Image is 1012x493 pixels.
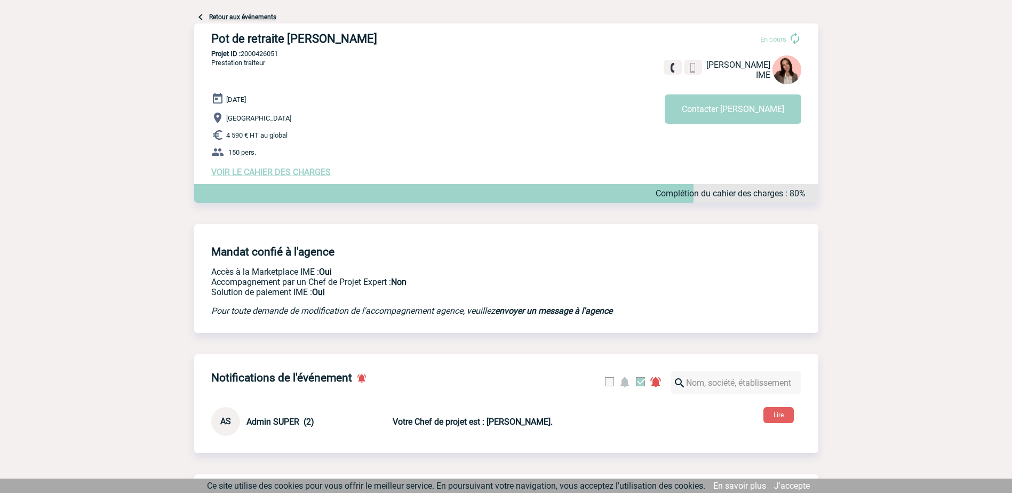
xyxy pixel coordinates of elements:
a: AS Admin SUPER (2) Votre Chef de projet est : [PERSON_NAME]. [211,416,643,426]
span: IME [756,70,770,80]
p: 2000426051 [194,50,818,58]
h4: Mandat confié à l'agence [211,245,334,258]
span: 4 590 € HT au global [226,131,288,139]
a: J'accepte [774,481,810,491]
p: Conformité aux process achat client, Prise en charge de la facturation, Mutualisation de plusieur... [211,287,654,297]
b: Oui [312,287,325,297]
span: Admin SUPER (2) [246,417,314,427]
button: Contacter [PERSON_NAME] [665,94,801,124]
h4: Notifications de l'événement [211,371,352,384]
h3: Pot de retraite [PERSON_NAME] [211,32,531,45]
span: AS [220,416,231,426]
span: [DATE] [226,96,246,104]
span: 150 pers. [228,148,256,156]
b: Oui [319,267,332,277]
em: Pour toute demande de modification de l'accompagnement agence, veuillez [211,306,612,316]
a: VOIR LE CAHIER DES CHARGES [211,167,331,177]
button: Lire [763,407,794,423]
a: Lire [755,409,802,419]
img: portable.png [688,63,698,73]
a: Retour aux événements [209,13,276,21]
b: Projet ID : [211,50,241,58]
span: En cours [760,35,786,43]
span: Prestation traiteur [211,59,265,67]
b: Votre Chef de projet est : [PERSON_NAME]. [393,417,553,427]
b: Non [391,277,407,287]
span: Ce site utilise des cookies pour vous offrir le meilleur service. En poursuivant votre navigation... [207,481,705,491]
div: Conversation privée : Client - Agence [211,407,391,436]
p: Accès à la Marketplace IME : [211,267,654,277]
span: [PERSON_NAME] [706,60,770,70]
a: En savoir plus [713,481,766,491]
p: Prestation payante [211,277,654,287]
a: envoyer un message à l'agence [495,306,612,316]
span: [GEOGRAPHIC_DATA] [226,114,291,122]
img: fixe.png [668,63,678,73]
img: 94396-3.png [772,55,801,84]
